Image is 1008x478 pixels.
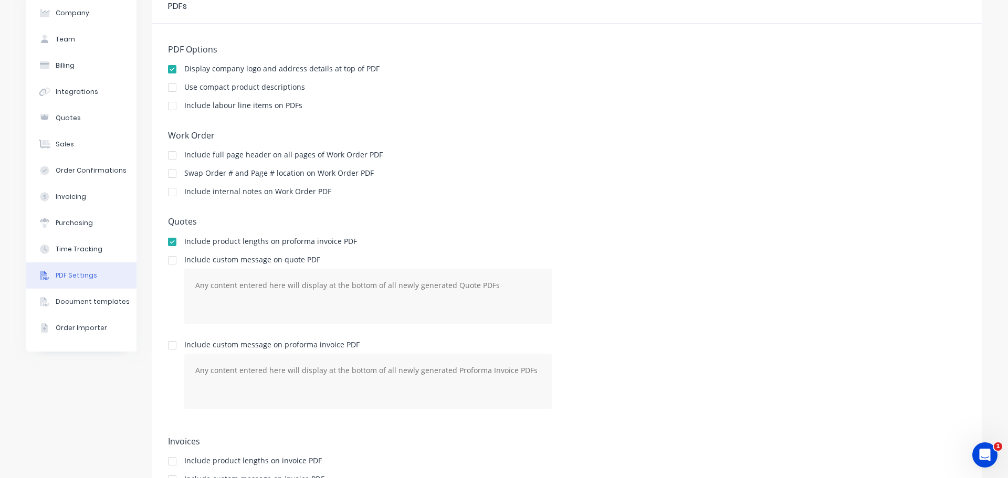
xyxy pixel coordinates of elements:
h5: PDF Options [168,45,966,55]
button: Team [26,26,136,52]
div: Use compact product descriptions [184,83,305,91]
iframe: Intercom live chat [972,442,997,468]
div: Include custom message on quote PDF [184,256,552,263]
h5: Work Order [168,131,966,141]
button: Billing [26,52,136,79]
div: Order Importer [56,323,107,333]
div: Include custom message on proforma invoice PDF [184,341,552,348]
div: Document templates [56,297,130,306]
div: Quotes [56,113,81,123]
div: Include product lengths on invoice PDF [184,457,322,464]
button: Time Tracking [26,236,136,262]
h5: Quotes [168,217,966,227]
div: Include full page header on all pages of Work Order PDF [184,151,383,158]
button: Purchasing [26,210,136,236]
div: PDF Settings [56,271,97,280]
div: Purchasing [56,218,93,228]
div: Order Confirmations [56,166,127,175]
div: Integrations [56,87,98,97]
div: Billing [56,61,75,70]
span: 1 [994,442,1002,451]
button: Integrations [26,79,136,105]
button: Sales [26,131,136,157]
div: Time Tracking [56,245,102,254]
div: Include internal notes on Work Order PDF [184,188,331,195]
h5: Invoices [168,437,966,447]
div: Include labour line items on PDFs [184,102,302,109]
button: Quotes [26,105,136,131]
div: Team [56,35,75,44]
div: Invoicing [56,192,86,201]
div: Company [56,8,89,18]
div: Display company logo and address details at top of PDF [184,65,380,72]
div: Sales [56,140,74,149]
div: Include product lengths on proforma invoice PDF [184,238,357,245]
div: Swap Order # and Page # location on Work Order PDF [184,169,374,177]
button: PDF Settings [26,262,136,289]
button: Order Confirmations [26,157,136,184]
button: Document templates [26,289,136,315]
button: Invoicing [26,184,136,210]
button: Order Importer [26,315,136,341]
